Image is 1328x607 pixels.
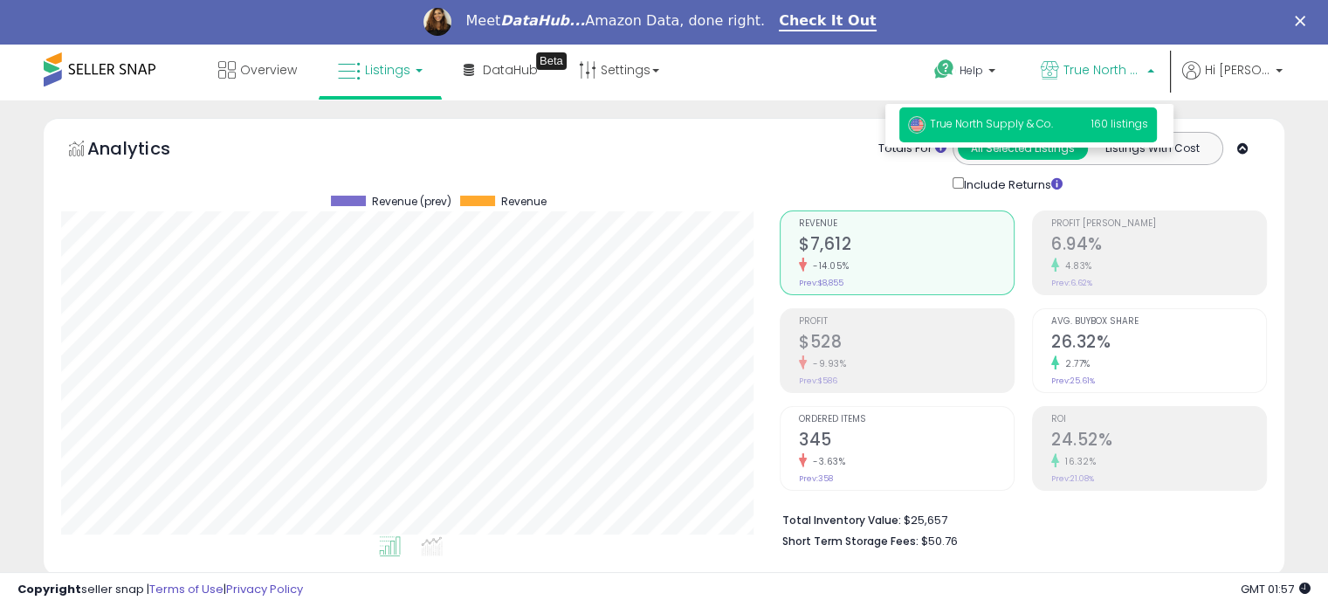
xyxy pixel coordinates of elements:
[878,141,946,157] div: Totals For
[1051,415,1266,424] span: ROI
[908,116,1053,131] span: True North Supply & Co.
[799,317,1014,327] span: Profit
[807,455,845,468] small: -3.63%
[799,278,843,288] small: Prev: $8,855
[451,44,551,96] a: DataHub
[933,59,955,80] i: Get Help
[799,430,1014,453] h2: 345
[1059,259,1092,272] small: 4.83%
[240,61,297,79] span: Overview
[1241,581,1311,597] span: 2025-09-18 01:57 GMT
[799,234,1014,258] h2: $7,612
[536,52,567,70] div: Tooltip anchor
[939,174,1084,194] div: Include Returns
[1295,16,1312,26] div: Close
[960,63,983,78] span: Help
[149,581,224,597] a: Terms of Use
[325,44,436,96] a: Listings
[1059,455,1096,468] small: 16.32%
[500,12,585,29] i: DataHub...
[483,61,538,79] span: DataHub
[501,196,547,208] span: Revenue
[1087,137,1217,160] button: Listings With Cost
[1051,278,1092,288] small: Prev: 6.62%
[17,581,81,597] strong: Copyright
[799,219,1014,229] span: Revenue
[87,136,204,165] h5: Analytics
[1205,61,1270,79] span: Hi [PERSON_NAME]
[1063,61,1142,79] span: True North Supply & Co.
[921,533,958,549] span: $50.76
[799,332,1014,355] h2: $528
[1051,234,1266,258] h2: 6.94%
[799,376,837,386] small: Prev: $586
[423,8,451,36] img: Profile image for Georgie
[17,582,303,598] div: seller snap | |
[226,581,303,597] a: Privacy Policy
[1091,116,1148,131] span: 160 listings
[799,473,833,484] small: Prev: 358
[205,44,310,96] a: Overview
[465,12,765,30] div: Meet Amazon Data, done right.
[1051,376,1095,386] small: Prev: 25.61%
[1028,44,1167,100] a: True North Supply & Co.
[1051,332,1266,355] h2: 26.32%
[782,534,919,548] b: Short Term Storage Fees:
[1051,473,1094,484] small: Prev: 21.08%
[782,513,901,528] b: Total Inventory Value:
[566,44,672,96] a: Settings
[1182,61,1283,100] a: Hi [PERSON_NAME]
[807,259,850,272] small: -14.05%
[807,357,846,370] small: -9.93%
[958,137,1088,160] button: All Selected Listings
[1051,317,1266,327] span: Avg. Buybox Share
[779,12,877,31] a: Check It Out
[1051,430,1266,453] h2: 24.52%
[365,61,410,79] span: Listings
[920,45,1013,100] a: Help
[908,116,925,134] img: usa.png
[1059,357,1091,370] small: 2.77%
[782,508,1254,529] li: $25,657
[372,196,451,208] span: Revenue (prev)
[1051,219,1266,229] span: Profit [PERSON_NAME]
[799,415,1014,424] span: Ordered Items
